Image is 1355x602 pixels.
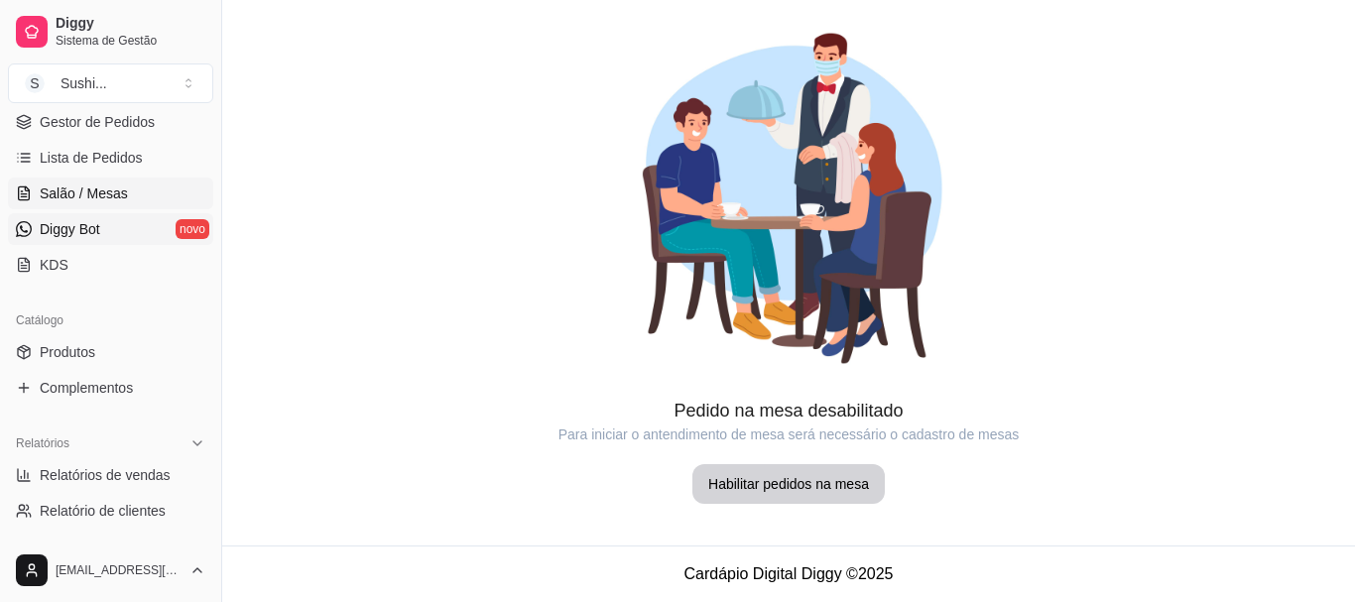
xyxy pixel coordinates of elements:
span: S [25,73,45,93]
a: Gestor de Pedidos [8,106,213,138]
article: Para iniciar o antendimento de mesa será necessário o cadastro de mesas [222,424,1355,444]
span: Produtos [40,342,95,362]
span: Relatórios [16,435,69,451]
a: Complementos [8,372,213,404]
span: Salão / Mesas [40,183,128,203]
span: Sistema de Gestão [56,33,205,49]
button: Habilitar pedidos na mesa [692,464,885,504]
a: DiggySistema de Gestão [8,8,213,56]
span: Relatório de mesas [40,537,160,556]
span: Lista de Pedidos [40,148,143,168]
span: Complementos [40,378,133,398]
a: Diggy Botnovo [8,213,213,245]
span: Diggy [56,15,205,33]
a: Relatórios de vendas [8,459,213,491]
button: [EMAIL_ADDRESS][DOMAIN_NAME] [8,546,213,594]
a: Lista de Pedidos [8,142,213,174]
a: Produtos [8,336,213,368]
span: Relatório de clientes [40,501,166,521]
span: Relatórios de vendas [40,465,171,485]
span: Gestor de Pedidos [40,112,155,132]
a: Relatório de mesas [8,531,213,562]
button: Select a team [8,63,213,103]
a: KDS [8,249,213,281]
span: Diggy Bot [40,219,100,239]
span: [EMAIL_ADDRESS][DOMAIN_NAME] [56,562,182,578]
a: Relatório de clientes [8,495,213,527]
a: Salão / Mesas [8,178,213,209]
span: KDS [40,255,68,275]
article: Pedido na mesa desabilitado [222,397,1355,424]
footer: Cardápio Digital Diggy © 2025 [222,545,1355,602]
div: Sushi ... [61,73,107,93]
div: Catálogo [8,304,213,336]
